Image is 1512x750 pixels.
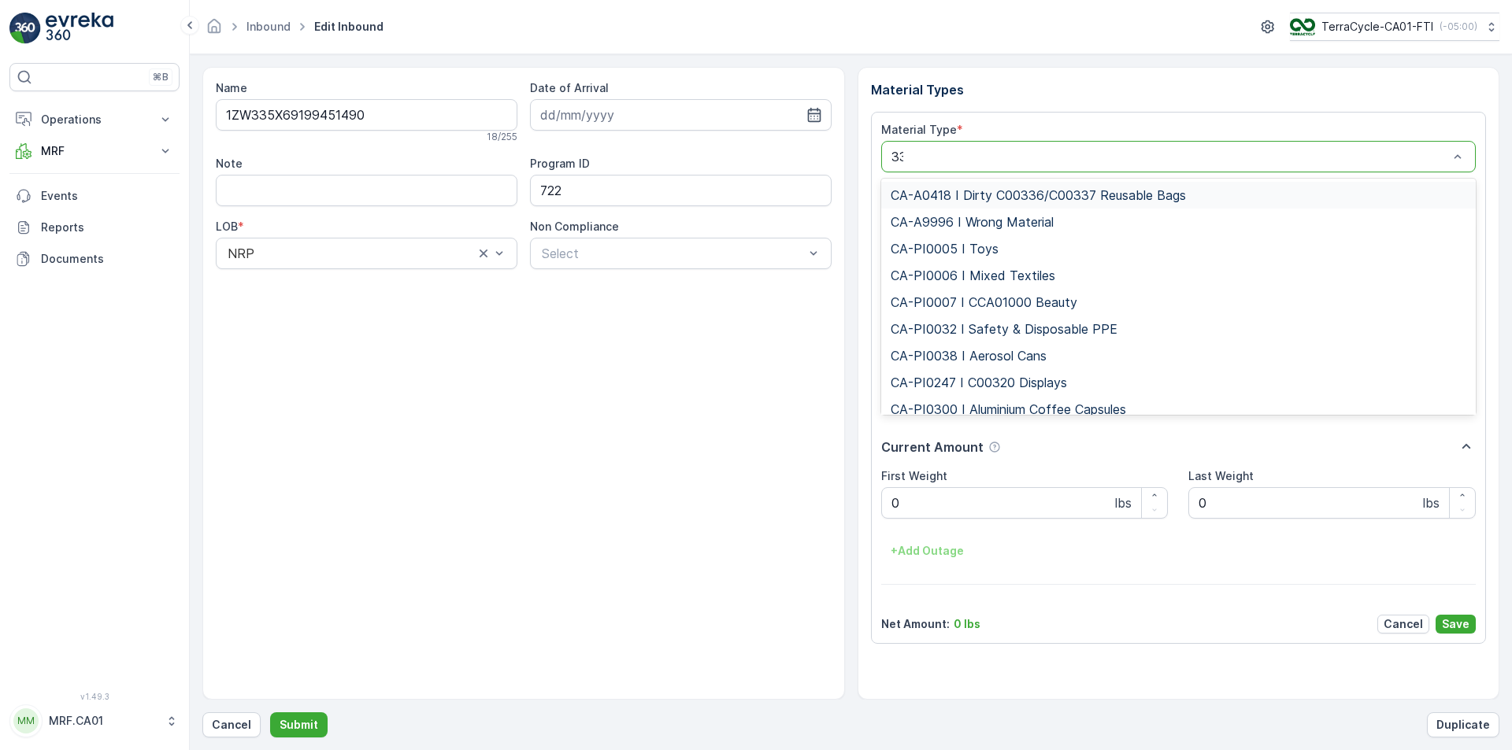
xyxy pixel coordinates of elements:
a: Documents [9,243,180,275]
p: Cancel [212,717,251,733]
p: Submit [280,717,318,733]
input: dd/mm/yyyy [530,99,832,131]
p: Events [41,188,173,204]
p: TerraCycle-CA01-FTI [1321,19,1433,35]
p: 0 lbs [954,616,980,632]
p: Reports [41,220,173,235]
span: CA-PI0007 I CCA01000 Beauty [891,295,1077,309]
span: CA-PI0005 I Toys [891,242,999,256]
p: Documents [41,251,173,267]
p: MRF.CA01 [49,713,157,729]
img: logo_light-DOdMpM7g.png [46,13,113,44]
p: ( -05:00 ) [1440,20,1477,33]
label: LOB [216,220,238,233]
button: Duplicate [1427,712,1499,737]
p: ⌘B [153,71,169,83]
span: CA-PI0032 I Safety & Disposable PPE [891,322,1117,336]
span: CA-PI0247 I C00320 Displays [891,375,1067,390]
label: Program ID [530,157,590,170]
p: lbs [1115,493,1132,512]
img: TC_BVHiTW6.png [1290,18,1315,35]
div: Help Tooltip Icon [988,441,1001,453]
a: Reports [9,212,180,243]
span: CA-PI0300 I Aluminium Coffee Capsules [891,402,1126,416]
label: Date of Arrival [530,81,609,94]
span: CA-A9996 I Wrong Material [891,215,1054,229]
label: Material Type [881,123,957,136]
div: MM [13,708,39,733]
p: Save [1442,616,1469,632]
span: CA-A0418 I Dirty C00336/C00337 Reusable Bags [891,188,1186,202]
p: + Add Outage [891,543,964,559]
button: Submit [270,712,328,737]
p: Duplicate [1436,717,1490,733]
p: Select [542,244,804,263]
p: Current Amount [881,438,984,456]
p: MRF [41,143,148,159]
a: Events [9,180,180,212]
img: logo [9,13,41,44]
button: MRF [9,135,180,167]
span: v 1.49.3 [9,692,180,701]
label: First Weight [881,469,947,482]
label: Last Weight [1188,469,1254,482]
p: Operations [41,112,148,127]
label: Non Compliance [530,220,619,233]
button: Cancel [202,712,261,737]
span: Edit Inbound [311,19,387,35]
button: Cancel [1377,615,1429,634]
label: Note [216,157,243,170]
p: 18 / 255 [487,131,517,143]
label: Name [216,81,247,94]
p: Cancel [1384,616,1423,632]
p: lbs [1423,493,1440,512]
p: Material Types [871,80,1487,99]
button: +Add Outage [881,538,973,563]
a: Homepage [206,24,223,37]
button: Save [1436,615,1476,634]
p: Net Amount : [881,616,950,632]
span: CA-PI0006 I Mixed Textiles [891,268,1055,283]
span: CA-PI0038 I Aerosol Cans [891,349,1047,363]
a: Inbound [246,20,291,33]
button: Operations [9,104,180,135]
button: TerraCycle-CA01-FTI(-05:00) [1290,13,1499,41]
button: MMMRF.CA01 [9,704,180,737]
